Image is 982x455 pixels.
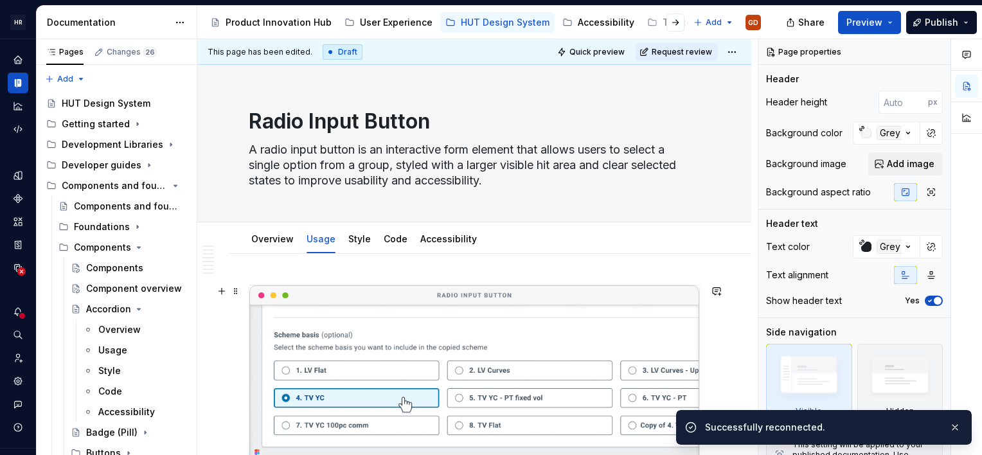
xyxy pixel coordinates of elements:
div: Grey 50 [877,126,917,140]
div: Documentation [8,73,28,93]
div: User Experience [360,16,433,29]
a: Code [78,381,192,402]
a: Overview [251,233,294,244]
button: Share [780,11,833,34]
div: Grey 1000 [877,240,927,254]
button: Contact support [8,394,28,415]
span: Add image [887,157,934,170]
div: Foundations [53,217,192,237]
div: Visible [766,344,852,422]
button: Add [690,13,738,31]
button: HR [3,8,33,36]
div: Development Libraries [62,138,163,151]
div: Pages [46,47,84,57]
div: Development Libraries [41,134,192,155]
div: HUT Design System [62,97,150,110]
div: Show header text [766,294,842,307]
a: Code automation [8,119,28,139]
div: Components [53,237,192,258]
a: Components and foundations [53,196,192,217]
a: Style [348,233,371,244]
button: Publish [906,11,977,34]
div: Header height [766,96,827,109]
span: This page has been edited. [208,47,312,57]
a: HUT Design System [440,12,555,33]
div: Style [98,364,121,377]
div: Components [86,262,143,274]
div: Assets [8,211,28,232]
a: Badge (Pill) [66,422,192,443]
span: Add [57,74,73,84]
a: Home [8,49,28,70]
a: Invite team [8,348,28,368]
div: Style [343,225,376,252]
a: Accessibility [420,233,477,244]
button: Add [41,70,89,88]
a: Style [78,361,192,381]
div: Accessibility [98,406,155,418]
div: Page tree [205,10,687,35]
div: Accessibility [578,16,634,29]
a: User Experience [339,12,438,33]
a: Accessibility [557,12,639,33]
input: Auto [879,91,928,114]
div: Developer guides [41,155,192,175]
div: Documentation [47,16,168,29]
a: Analytics [8,96,28,116]
div: Successfully reconnected. [705,421,939,434]
div: Header text [766,217,818,230]
label: Yes [905,296,920,306]
a: Overview [78,319,192,340]
a: Storybook stories [8,235,28,255]
a: Components [66,258,192,278]
div: Background color [766,127,843,139]
a: Usage [307,233,335,244]
a: Component overview [66,278,192,299]
div: Search ⌘K [8,325,28,345]
a: Accordion [66,299,192,319]
span: 26 [143,47,157,57]
div: Getting started [41,114,192,134]
textarea: Radio Input Button [246,106,697,137]
a: Components [8,188,28,209]
a: Accessibility [78,402,192,422]
div: Developer guides [62,159,141,172]
a: Design tokens [8,165,28,186]
div: Code [379,225,413,252]
div: Accessibility [415,225,482,252]
div: Changes [107,47,157,57]
button: Grey 1000 [853,235,920,258]
div: Side navigation [766,326,837,339]
div: Getting started [62,118,130,130]
a: Product Innovation Hub [205,12,337,33]
span: Share [798,16,825,29]
button: Notifications [8,301,28,322]
div: Badge (Pill) [86,426,138,439]
div: Draft [323,44,362,60]
a: Data sources [8,258,28,278]
div: Usage [98,344,127,357]
div: Background image [766,157,846,170]
div: Background aspect ratio [766,186,871,199]
div: Accordion [86,303,131,316]
div: Component overview [86,282,182,295]
span: Publish [925,16,958,29]
button: Add image [868,152,943,175]
div: GD [748,17,758,28]
span: Preview [846,16,882,29]
div: Components [74,241,131,254]
div: Text color [766,240,810,253]
div: Components and foundations [74,200,180,213]
div: Text alignment [766,269,828,281]
div: Components and foundations [62,179,168,192]
p: px [928,97,938,107]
